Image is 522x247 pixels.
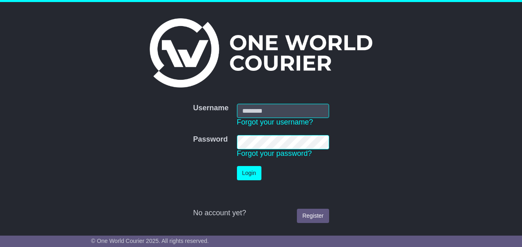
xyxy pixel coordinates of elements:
label: Username [193,104,228,113]
div: No account yet? [193,209,329,218]
span: © One World Courier 2025. All rights reserved. [91,238,209,244]
img: One World [150,18,372,87]
a: Register [297,209,329,223]
a: Forgot your password? [237,149,312,157]
label: Password [193,135,228,144]
button: Login [237,166,261,180]
a: Forgot your username? [237,118,313,126]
